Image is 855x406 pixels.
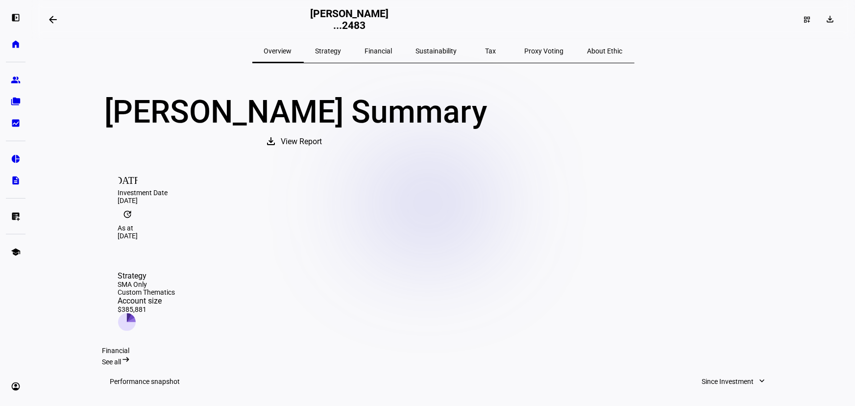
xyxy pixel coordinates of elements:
[118,288,175,296] div: Custom Thematics
[118,305,175,313] div: $385,881
[6,113,25,133] a: bid_landscape
[110,378,180,385] h3: Performance snapshot
[11,176,21,185] eth-mat-symbol: description
[122,355,131,364] mat-icon: arrow_right_alt
[11,75,21,85] eth-mat-symbol: group
[692,372,777,391] button: Since Investment
[11,39,21,49] eth-mat-symbol: home
[11,13,21,23] eth-mat-symbol: left_panel_open
[416,48,457,54] span: Sustainability
[6,171,25,190] a: description
[102,95,489,130] div: [PERSON_NAME] Summary
[11,97,21,106] eth-mat-symbol: folder_copy
[11,211,21,221] eth-mat-symbol: list_alt_add
[702,372,754,391] span: Since Investment
[118,197,769,204] div: [DATE]
[266,135,277,147] mat-icon: download
[118,232,769,240] div: [DATE]
[47,14,59,25] mat-icon: arrow_backwards
[118,271,175,280] div: Strategy
[118,296,175,305] div: Account size
[6,70,25,90] a: group
[316,48,342,54] span: Strategy
[264,48,292,54] span: Overview
[825,14,835,24] mat-icon: download
[11,118,21,128] eth-mat-symbol: bid_landscape
[6,149,25,169] a: pie_chart
[102,358,122,366] span: See all
[11,247,21,257] eth-mat-symbol: school
[310,8,389,31] h2: [PERSON_NAME] ...2483
[803,16,811,24] mat-icon: dashboard_customize
[365,48,392,54] span: Financial
[11,154,21,164] eth-mat-symbol: pie_chart
[118,169,138,189] mat-icon: [DATE]
[118,280,175,288] div: SMA Only
[11,381,21,391] eth-mat-symbol: account_circle
[757,376,767,386] mat-icon: expand_more
[256,130,336,153] button: View Report
[118,204,138,224] mat-icon: update
[587,48,623,54] span: About Ethic
[486,48,496,54] span: Tax
[525,48,564,54] span: Proxy Voting
[118,189,769,197] div: Investment Date
[6,34,25,54] a: home
[102,347,784,355] div: Financial
[118,224,769,232] div: As at
[6,92,25,111] a: folder_copy
[281,130,322,153] span: View Report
